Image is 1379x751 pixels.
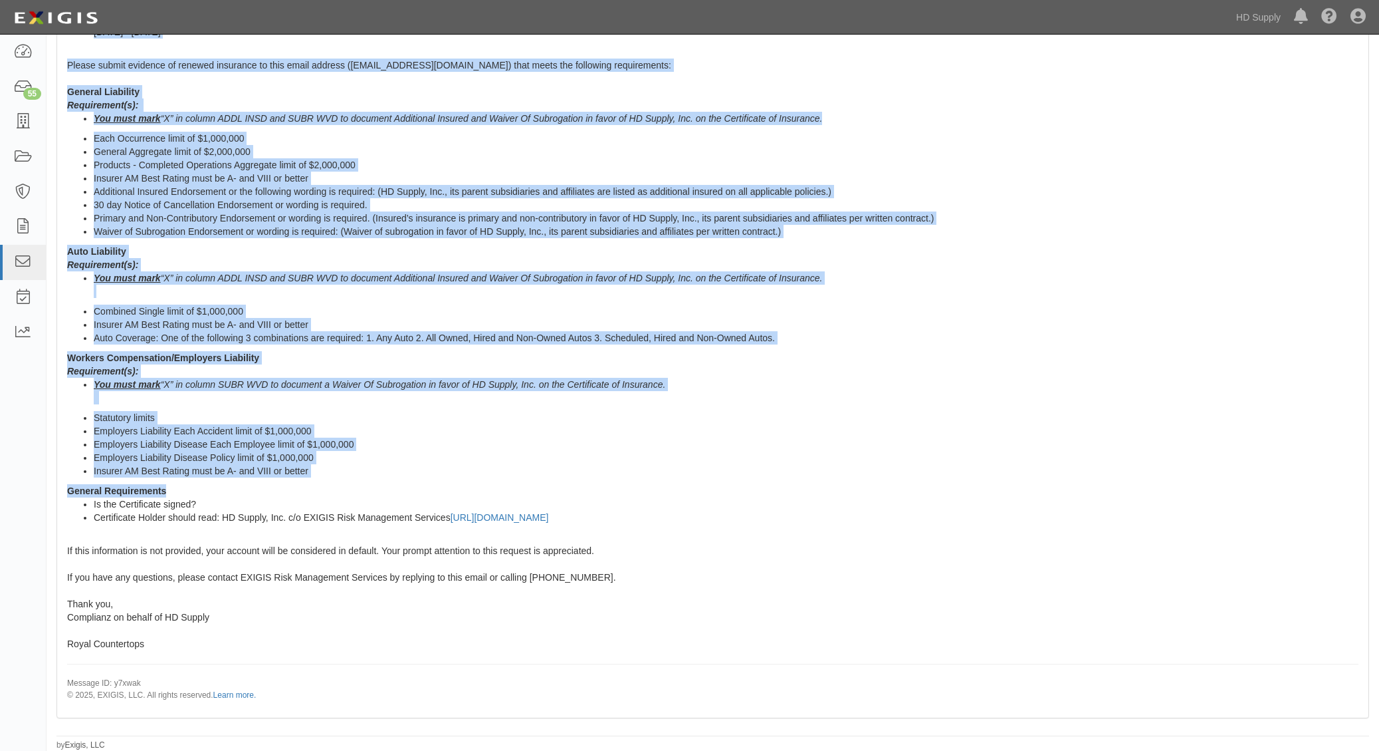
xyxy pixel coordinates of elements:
li: Additional Insured Endorsement or the following wording is required: (HD Supply, Inc., its parent... [94,185,1358,198]
li: Each Occurrence limit of $1,000,000 [94,132,1358,145]
li: Primary and Non-Contributory Endorsement or wording is required. (Insured’s insurance is primary ... [94,212,1358,225]
b: Requirement(s): [67,366,138,376]
strong: Workers Compensation/Employers Liability [67,353,259,363]
li: Insurer AM Best Rating must be A- and VIII or better [94,318,1358,331]
strong: General Liability [67,86,140,97]
li: Is the Certificate signed? [94,498,1358,511]
li: Insurer AM Best Rating must be A- and VIII or better [94,464,1358,478]
li: Insurer AM Best Rating must be A- and VIII or better [94,172,1358,185]
p: Message ID: y7xwak © 2025, EXIGIS, LLC. All rights reserved. [67,678,1358,700]
li: 30 day Notice of Cancellation Endorsement or wording is required. [94,198,1358,212]
li: Employers Liability Each Accident limit of $1,000,000 [94,424,1358,438]
u: You must mark [94,273,161,283]
i: Help Center - Complianz [1321,9,1337,25]
a: Exigis, LLC [65,740,105,750]
a: Learn more. [213,690,257,700]
div: 55 [23,88,41,100]
li: Statutory limits [94,411,1358,424]
li: Employers Liability Disease Each Employee limit of $1,000,000 [94,438,1358,451]
a: [URL][DOMAIN_NAME] [451,512,549,523]
li: Employers Liability Disease Policy limit of $1,000,000 [94,451,1358,464]
strong: General Requirements [67,486,166,496]
img: logo-5460c22ac91f19d4615b14bd174203de0afe785f0fc80cf4dbbc73dc1793850b.png [10,6,102,30]
li: Auto Coverage: One of the following 3 combinations are required: 1. Any Auto 2. All Owned, Hired ... [94,331,1358,345]
li: Certificate Holder should read: HD Supply, Inc. c/o EXIGIS Risk Management Services [94,511,1358,524]
strong: Auto Liability [67,246,126,257]
b: Requirement(s): [67,100,138,110]
a: HD Supply [1229,4,1287,31]
u: You must mark [94,113,161,124]
li: Combined Single limit of $1,000,000 [94,305,1358,318]
b: Requirement(s): [67,259,138,270]
li: General Aggregate limit of $2,000,000 [94,145,1358,158]
small: by [56,740,105,751]
li: “X” in column SUBR WVD to document a Waiver Of Subrogation in favor of HD Supply, Inc. on the Cer... [94,378,1358,404]
i: “X” in column ADDL INSD and SUBR WVD to document Additional Insured and Waiver Of Subrogation in ... [94,273,822,283]
li: Products - Completed Operations Aggregate limit of $2,000,000 [94,158,1358,172]
i: “X” in column ADDL INSD and SUBR WVD to document Additional Insured and Waiver Of Subrogation in ... [94,113,822,124]
b: You must mark [94,379,161,390]
li: Waiver of Subrogation Endorsement or wording is required: (Waiver of subrogation in favor of HD S... [94,225,1358,238]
